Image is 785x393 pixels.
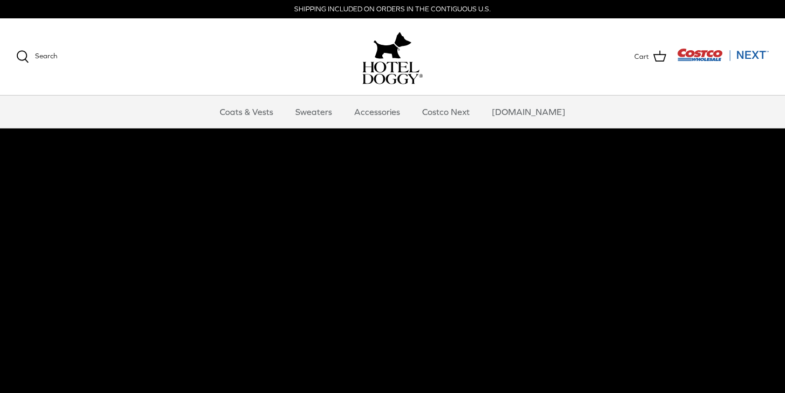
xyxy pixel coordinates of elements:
[16,50,57,63] a: Search
[210,96,283,128] a: Coats & Vests
[362,29,423,84] a: hoteldoggy.com hoteldoggycom
[634,51,649,63] span: Cart
[286,96,342,128] a: Sweaters
[362,62,423,84] img: hoteldoggycom
[677,48,769,62] img: Costco Next
[412,96,479,128] a: Costco Next
[374,29,411,62] img: hoteldoggy.com
[677,55,769,63] a: Visit Costco Next
[35,52,57,60] span: Search
[344,96,410,128] a: Accessories
[482,96,575,128] a: [DOMAIN_NAME]
[634,50,666,64] a: Cart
